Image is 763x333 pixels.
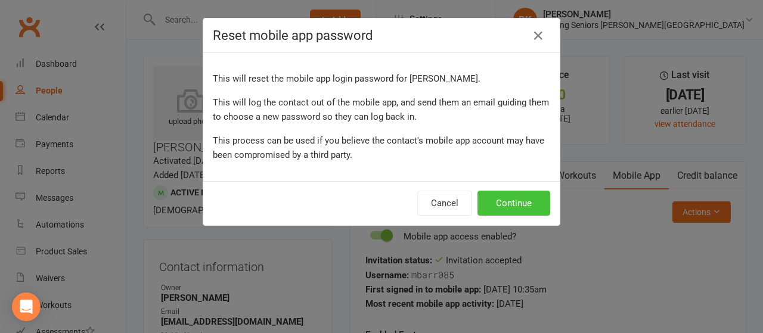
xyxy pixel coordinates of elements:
span: This process can be used if you believe the contact's mobile app account may have been compromise... [213,135,544,160]
span: This will reset the mobile app login password for [PERSON_NAME]. [213,73,480,84]
h4: Reset mobile app password [213,28,550,43]
button: Cancel [417,191,472,216]
button: Continue [477,191,550,216]
button: Close [529,26,548,45]
div: Open Intercom Messenger [12,292,41,321]
span: This will log the contact out of the mobile app, and send them an email guiding them to choose a ... [213,97,549,122]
